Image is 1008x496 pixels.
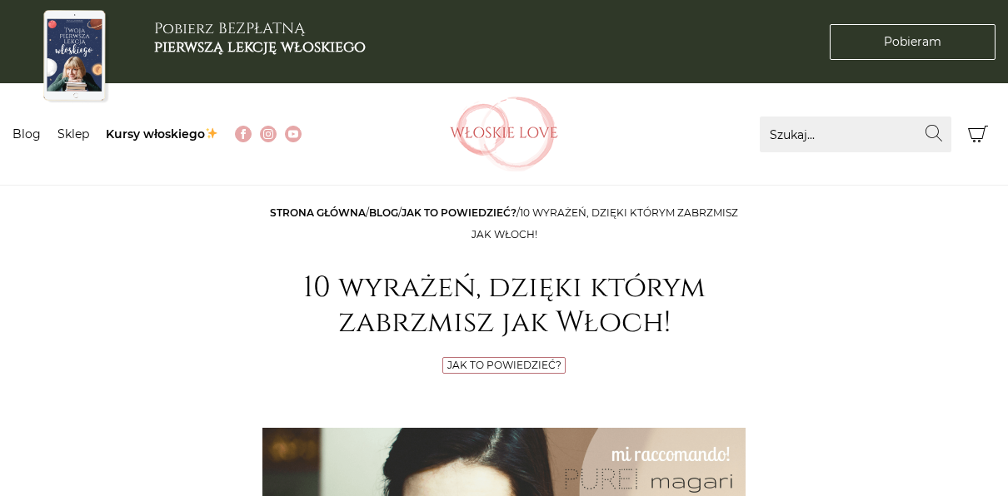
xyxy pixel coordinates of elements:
img: Włoskielove [450,97,558,171]
a: Blog [12,126,41,141]
h1: 10 wyrażeń, dzięki którym zabrzmisz jak Włoch! [262,270,746,340]
a: Kursy włoskiego [106,126,218,141]
span: Pobieram [884,33,941,51]
img: ✨ [206,127,217,139]
span: 10 wyrażeń, dzięki którym zabrzmisz jak Włoch! [472,206,739,241]
h3: Pobierz BEZPŁATNĄ [154,20,366,56]
a: Jak to powiedzieć? [447,359,561,371]
span: / / / [270,206,738,241]
a: Blog [369,206,398,219]
a: Pobieram [830,24,996,60]
button: Koszyk [960,117,996,152]
input: Szukaj... [760,117,951,152]
a: Sklep [57,126,89,141]
a: Strona główna [270,206,366,219]
a: Jak to powiedzieć? [402,206,516,219]
b: pierwszą lekcję włoskiego [154,37,366,57]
